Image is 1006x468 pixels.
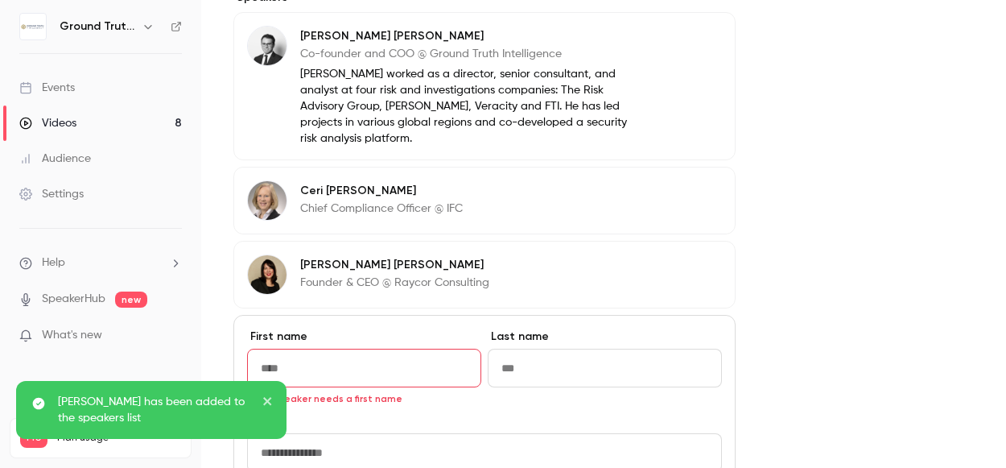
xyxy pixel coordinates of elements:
span: Your speaker needs a first name [250,392,402,405]
div: Ceri LawleyCeri [PERSON_NAME]Chief Compliance Officer @ IFC [233,167,736,234]
label: Last name [488,329,722,345]
p: [PERSON_NAME] worked as a director, senior consultant, and analyst at four risk and investigation... [300,66,631,147]
div: Audience [19,151,91,167]
div: Videos [19,115,76,131]
p: [PERSON_NAME] [PERSON_NAME] [300,257,489,273]
span: new [115,292,147,308]
p: Ceri [PERSON_NAME] [300,183,463,199]
p: [PERSON_NAME] has been added to the speakers list [58,394,251,426]
li: help-dropdown-opener [19,255,182,271]
div: Settings [19,186,84,202]
iframe: Noticeable Trigger [163,329,182,343]
img: Ground Truth Intelligence [20,14,46,39]
div: Matthew Hunt[PERSON_NAME] [PERSON_NAME]Co-founder and COO @ Ground Truth Intelligence[PERSON_NAME... [233,12,736,160]
img: Christina Rea-Baxter [248,255,287,294]
img: Ceri Lawley [248,181,287,220]
img: Matthew Hunt [248,27,287,65]
label: First name [247,329,481,345]
p: [PERSON_NAME] [PERSON_NAME] [300,28,631,44]
label: Title [247,413,722,429]
p: Co-founder and COO @ Ground Truth Intelligence [300,46,631,62]
span: Help [42,255,65,271]
button: close [262,394,274,413]
p: Founder & CEO @ Raycor Consulting [300,275,489,291]
span: What's new [42,327,102,344]
div: Events [19,80,75,96]
h6: Ground Truth Intelligence [60,19,135,35]
p: Chief Compliance Officer @ IFC [300,201,463,217]
div: Christina Rea-Baxter[PERSON_NAME] [PERSON_NAME]Founder & CEO @ Raycor Consulting [233,241,736,309]
a: SpeakerHub [42,291,105,308]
